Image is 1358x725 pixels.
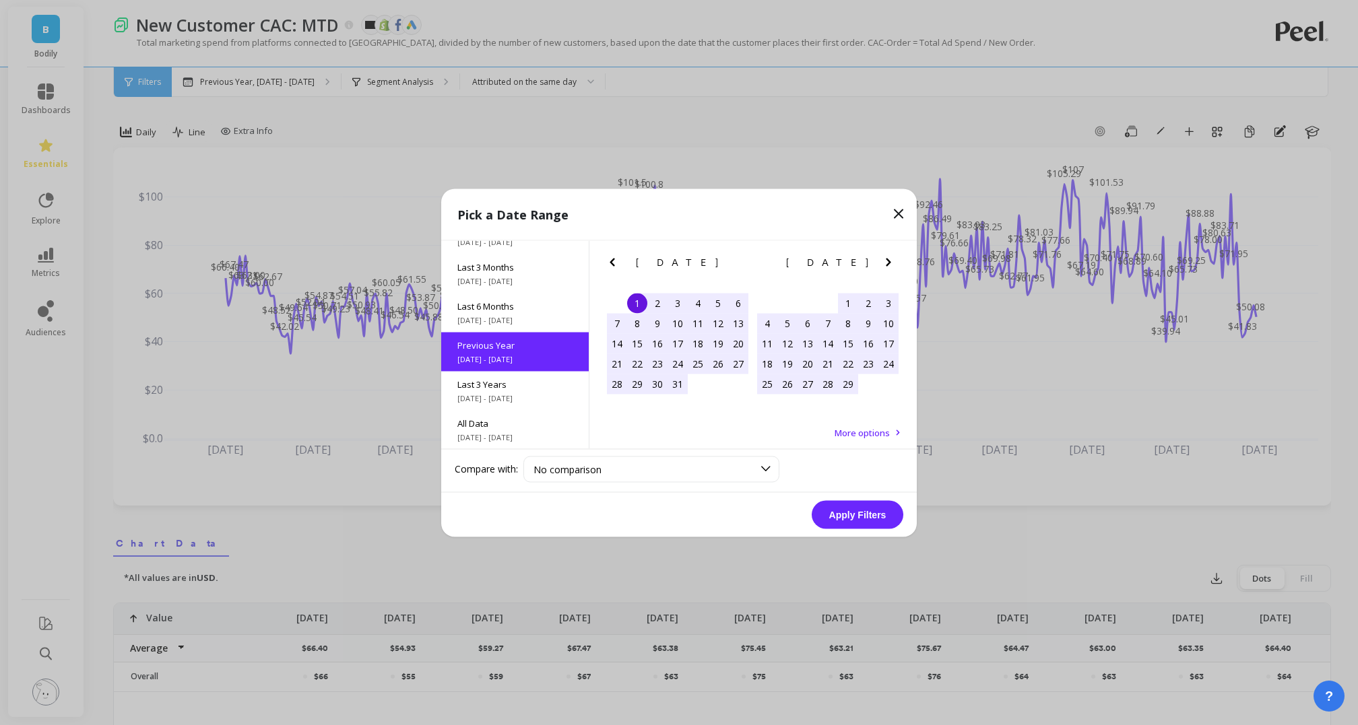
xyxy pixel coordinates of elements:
[457,314,573,325] span: [DATE] - [DATE]
[607,313,627,333] div: Choose Sunday, January 7th, 2024
[457,236,573,247] span: [DATE] - [DATE]
[647,333,668,353] div: Choose Tuesday, January 16th, 2024
[708,353,728,374] div: Choose Friday, January 26th, 2024
[1325,687,1333,705] span: ?
[878,293,899,313] div: Choose Saturday, February 3rd, 2024
[457,417,573,429] span: All Data
[708,293,728,313] div: Choose Friday, January 5th, 2024
[647,374,668,394] div: Choose Tuesday, January 30th, 2024
[533,462,602,475] span: No comparison
[728,353,748,374] div: Choose Saturday, January 27th, 2024
[754,254,776,275] button: Previous Month
[627,313,647,333] div: Choose Monday, January 8th, 2024
[878,333,899,353] div: Choose Saturday, February 17th, 2024
[457,261,573,273] span: Last 3 Months
[880,254,902,275] button: Next Month
[457,431,573,442] span: [DATE] - [DATE]
[457,275,573,286] span: [DATE] - [DATE]
[708,313,728,333] div: Choose Friday, January 12th, 2024
[838,333,858,353] div: Choose Thursday, February 15th, 2024
[627,333,647,353] div: Choose Monday, January 15th, 2024
[728,333,748,353] div: Choose Saturday, January 20th, 2024
[604,254,626,275] button: Previous Month
[607,333,627,353] div: Choose Sunday, January 14th, 2024
[818,374,838,394] div: Choose Wednesday, February 28th, 2024
[835,426,890,438] span: More options
[730,254,752,275] button: Next Month
[457,392,573,403] span: [DATE] - [DATE]
[455,462,518,476] label: Compare with:
[607,293,748,394] div: month 2024-01
[627,374,647,394] div: Choose Monday, January 29th, 2024
[858,293,878,313] div: Choose Friday, February 2nd, 2024
[838,293,858,313] div: Choose Thursday, February 1st, 2024
[627,293,647,313] div: Choose Monday, January 1st, 2024
[668,374,688,394] div: Choose Wednesday, January 31st, 2024
[757,333,777,353] div: Choose Sunday, February 11th, 2024
[1314,681,1345,712] button: ?
[668,313,688,333] div: Choose Wednesday, January 10th, 2024
[647,313,668,333] div: Choose Tuesday, January 9th, 2024
[757,293,899,394] div: month 2024-02
[647,293,668,313] div: Choose Tuesday, January 2nd, 2024
[777,374,798,394] div: Choose Monday, February 26th, 2024
[627,353,647,374] div: Choose Monday, January 22nd, 2024
[457,339,573,351] span: Previous Year
[757,374,777,394] div: Choose Sunday, February 25th, 2024
[786,256,870,267] span: [DATE]
[728,313,748,333] div: Choose Saturday, January 13th, 2024
[607,353,627,374] div: Choose Sunday, January 21st, 2024
[688,333,708,353] div: Choose Thursday, January 18th, 2024
[688,353,708,374] div: Choose Thursday, January 25th, 2024
[818,333,838,353] div: Choose Wednesday, February 14th, 2024
[798,313,818,333] div: Choose Tuesday, February 6th, 2024
[708,333,728,353] div: Choose Friday, January 19th, 2024
[647,353,668,374] div: Choose Tuesday, January 23rd, 2024
[818,313,838,333] div: Choose Wednesday, February 7th, 2024
[728,293,748,313] div: Choose Saturday, January 6th, 2024
[777,313,798,333] div: Choose Monday, February 5th, 2024
[457,353,573,364] span: [DATE] - [DATE]
[838,374,858,394] div: Choose Thursday, February 29th, 2024
[858,353,878,374] div: Choose Friday, February 23rd, 2024
[636,256,720,267] span: [DATE]
[838,353,858,374] div: Choose Thursday, February 22nd, 2024
[878,313,899,333] div: Choose Saturday, February 10th, 2024
[457,300,573,312] span: Last 6 Months
[607,374,627,394] div: Choose Sunday, January 28th, 2024
[858,333,878,353] div: Choose Friday, February 16th, 2024
[858,313,878,333] div: Choose Friday, February 9th, 2024
[757,353,777,374] div: Choose Sunday, February 18th, 2024
[668,333,688,353] div: Choose Wednesday, January 17th, 2024
[457,205,569,223] p: Pick a Date Range
[688,313,708,333] div: Choose Thursday, January 11th, 2024
[688,293,708,313] div: Choose Thursday, January 4th, 2024
[457,378,573,390] span: Last 3 Years
[798,333,818,353] div: Choose Tuesday, February 13th, 2024
[668,353,688,374] div: Choose Wednesday, January 24th, 2024
[668,293,688,313] div: Choose Wednesday, January 3rd, 2024
[798,353,818,374] div: Choose Tuesday, February 20th, 2024
[818,353,838,374] div: Choose Wednesday, February 21st, 2024
[812,500,903,528] button: Apply Filters
[878,353,899,374] div: Choose Saturday, February 24th, 2024
[798,374,818,394] div: Choose Tuesday, February 27th, 2024
[777,333,798,353] div: Choose Monday, February 12th, 2024
[757,313,777,333] div: Choose Sunday, February 4th, 2024
[838,313,858,333] div: Choose Thursday, February 8th, 2024
[777,353,798,374] div: Choose Monday, February 19th, 2024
